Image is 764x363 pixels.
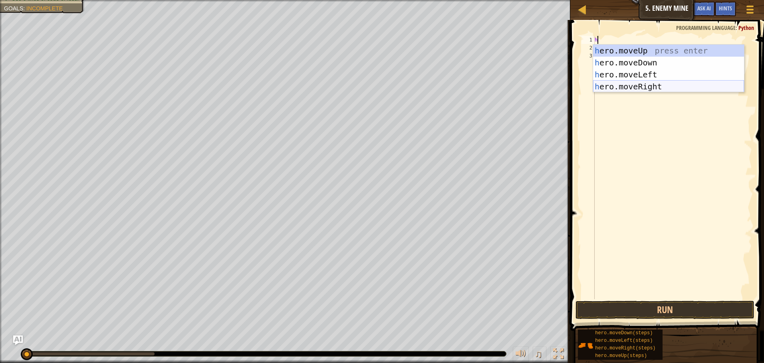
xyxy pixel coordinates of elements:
span: Goals [4,5,23,12]
button: Show game menu [740,2,760,20]
div: 1 [581,36,595,44]
button: Ask AI [693,2,715,16]
span: Hints [719,4,732,12]
span: : [23,5,26,12]
button: Ask AI [13,335,23,345]
button: Run [575,301,754,319]
span: Ask AI [697,4,711,12]
span: : [736,24,738,32]
button: Toggle fullscreen [550,347,566,363]
span: ♫ [534,348,542,360]
span: hero.moveRight(steps) [595,345,655,351]
span: Incomplete [26,5,63,12]
span: hero.moveUp(steps) [595,353,647,359]
div: 3 [581,52,595,60]
button: ♫ [533,347,546,363]
button: Adjust volume [513,347,529,363]
span: hero.moveDown(steps) [595,330,653,336]
div: 2 [581,44,595,52]
span: Python [738,24,754,32]
span: Programming language [676,24,736,32]
img: portrait.png [578,338,593,353]
span: hero.moveLeft(steps) [595,338,653,343]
